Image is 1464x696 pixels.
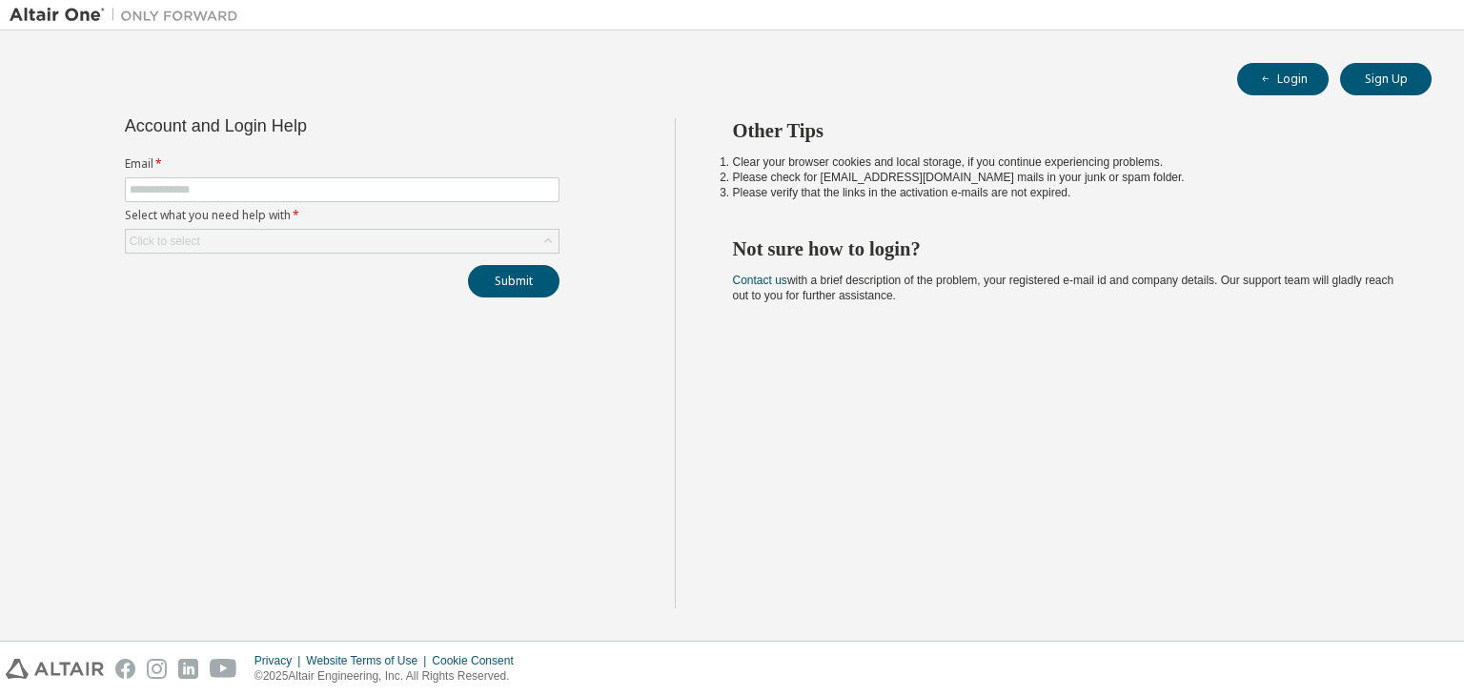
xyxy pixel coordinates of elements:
img: linkedin.svg [178,659,198,679]
div: Account and Login Help [125,118,473,133]
li: Please check for [EMAIL_ADDRESS][DOMAIN_NAME] mails in your junk or spam folder. [733,170,1398,185]
span: with a brief description of the problem, your registered e-mail id and company details. Our suppo... [733,274,1394,302]
div: Click to select [126,230,559,253]
button: Login [1237,63,1329,95]
img: youtube.svg [210,659,237,679]
button: Sign Up [1340,63,1432,95]
div: Cookie Consent [432,653,524,668]
img: Altair One [10,6,248,25]
div: Click to select [130,234,200,249]
h2: Other Tips [733,118,1398,143]
img: altair_logo.svg [6,659,104,679]
p: © 2025 Altair Engineering, Inc. All Rights Reserved. [254,668,525,685]
div: Privacy [254,653,306,668]
img: instagram.svg [147,659,167,679]
li: Please verify that the links in the activation e-mails are not expired. [733,185,1398,200]
label: Email [125,156,559,172]
li: Clear your browser cookies and local storage, if you continue experiencing problems. [733,154,1398,170]
a: Contact us [733,274,787,287]
div: Website Terms of Use [306,653,432,668]
label: Select what you need help with [125,208,559,223]
img: facebook.svg [115,659,135,679]
h2: Not sure how to login? [733,236,1398,261]
button: Submit [468,265,559,297]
